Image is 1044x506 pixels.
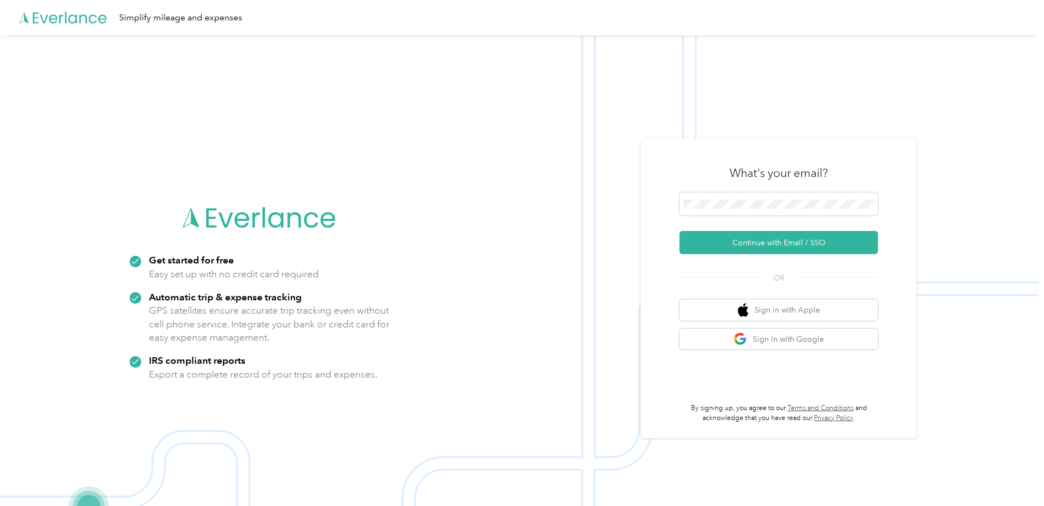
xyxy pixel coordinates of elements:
img: apple logo [738,303,749,317]
h3: What's your email? [730,165,828,181]
button: apple logoSign in with Apple [679,299,878,321]
p: By signing up, you agree to our and acknowledge that you have read our . [679,403,878,423]
strong: Get started for free [149,254,234,266]
p: Easy set up with no credit card required [149,267,319,281]
img: google logo [734,332,747,346]
button: Continue with Email / SSO [679,231,878,254]
a: Terms and Conditions [788,404,854,412]
span: OR [759,272,798,284]
a: Privacy Policy [814,414,853,422]
button: google logoSign in with Google [679,329,878,350]
strong: IRS compliant reports [149,354,245,366]
p: GPS satellites ensure accurate trip tracking even without cell phone service. Integrate your bank... [149,304,390,344]
div: Simplify mileage and expenses [119,11,242,25]
p: Export a complete record of your trips and expenses. [149,368,377,381]
strong: Automatic trip & expense tracking [149,291,302,303]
